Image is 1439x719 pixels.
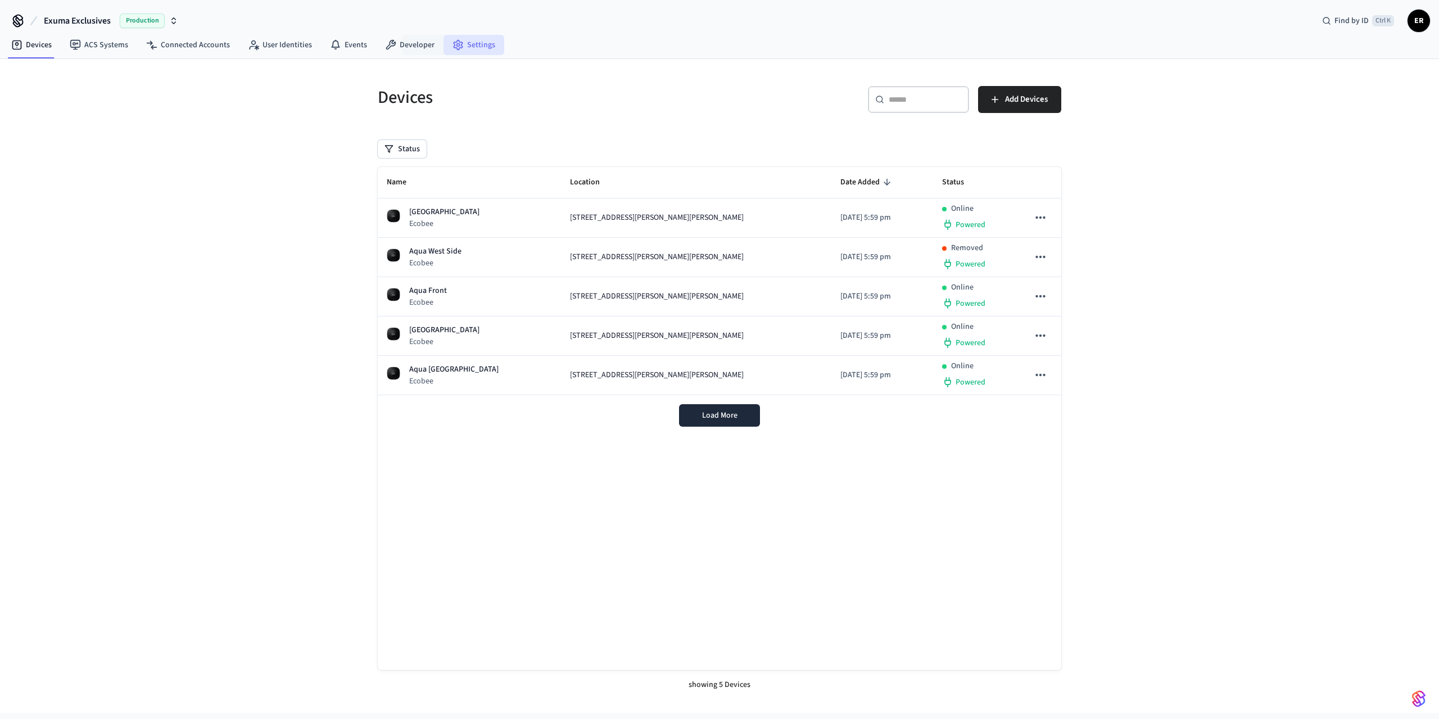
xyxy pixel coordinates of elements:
span: Add Devices [1005,92,1048,107]
p: Online [951,203,974,215]
a: Developer [376,35,444,55]
span: Powered [956,337,985,349]
span: Name [387,174,421,191]
div: showing 5 Devices [378,670,1061,700]
table: sticky table [378,167,1061,395]
a: Connected Accounts [137,35,239,55]
p: Ecobee [409,297,447,308]
p: Ecobee [409,336,479,347]
div: Find by IDCtrl K [1313,11,1403,31]
span: Ctrl K [1372,15,1394,26]
p: Aqua Front [409,285,447,297]
span: Date Added [840,174,894,191]
img: ecobee_lite_3 [387,327,400,341]
span: [STREET_ADDRESS][PERSON_NAME][PERSON_NAME] [570,369,744,381]
p: [DATE] 5:59 pm [840,330,924,342]
p: Ecobee [409,218,479,229]
span: [STREET_ADDRESS][PERSON_NAME][PERSON_NAME] [570,212,744,224]
p: [DATE] 5:59 pm [840,251,924,263]
span: Load More [702,410,737,421]
span: Location [570,174,614,191]
img: SeamLogoGradient.69752ec5.svg [1412,690,1426,708]
p: [DATE] 5:59 pm [840,212,924,224]
span: Powered [956,219,985,230]
p: Online [951,360,974,372]
p: [GEOGRAPHIC_DATA] [409,324,479,336]
span: Find by ID [1334,15,1369,26]
button: Add Devices [978,86,1061,113]
a: User Identities [239,35,321,55]
a: Settings [444,35,504,55]
button: ER [1408,10,1430,32]
p: [DATE] 5:59 pm [840,369,924,381]
a: Events [321,35,376,55]
span: Powered [956,377,985,388]
h5: Devices [378,86,713,109]
p: [DATE] 5:59 pm [840,291,924,302]
p: Aqua [GEOGRAPHIC_DATA] [409,364,499,376]
span: [STREET_ADDRESS][PERSON_NAME][PERSON_NAME] [570,330,744,342]
p: Aqua West Side [409,246,461,257]
span: Powered [956,298,985,309]
p: Ecobee [409,376,499,387]
a: ACS Systems [61,35,137,55]
span: ER [1409,11,1429,31]
span: [STREET_ADDRESS][PERSON_NAME][PERSON_NAME] [570,291,744,302]
button: Status [378,140,427,158]
img: ecobee_lite_3 [387,367,400,380]
span: Status [942,174,979,191]
p: Online [951,282,974,293]
span: Powered [956,259,985,270]
p: Ecobee [409,257,461,269]
span: Production [120,13,165,28]
p: Online [951,321,974,333]
img: ecobee_lite_3 [387,288,400,301]
button: Load More [679,404,760,427]
span: Exuma Exclusives [44,14,111,28]
img: ecobee_lite_3 [387,209,400,223]
img: ecobee_lite_3 [387,248,400,262]
p: Removed [951,242,983,254]
span: [STREET_ADDRESS][PERSON_NAME][PERSON_NAME] [570,251,744,263]
a: Devices [2,35,61,55]
p: [GEOGRAPHIC_DATA] [409,206,479,218]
